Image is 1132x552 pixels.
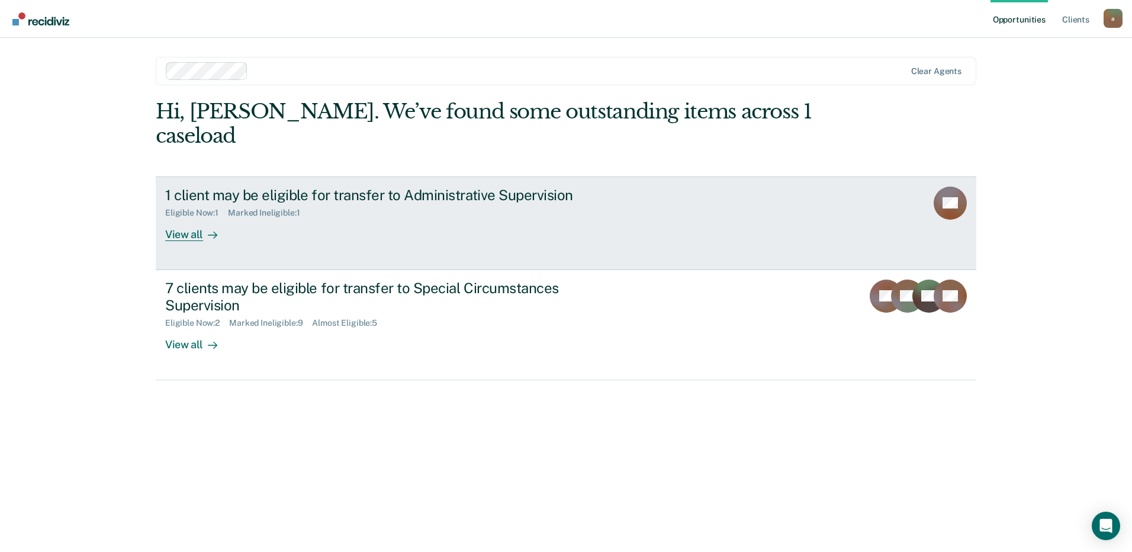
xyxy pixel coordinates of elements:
[156,270,976,380] a: 7 clients may be eligible for transfer to Special Circumstances SupervisionEligible Now:2Marked I...
[1092,512,1120,540] div: Open Intercom Messenger
[1104,9,1123,28] button: Profile dropdown button
[228,208,309,218] div: Marked Ineligible : 1
[165,318,229,328] div: Eligible Now : 2
[165,187,581,204] div: 1 client may be eligible for transfer to Administrative Supervision
[1104,9,1123,28] div: a
[911,66,961,76] div: Clear agents
[165,218,231,241] div: View all
[229,318,312,328] div: Marked Ineligible : 9
[165,280,581,314] div: 7 clients may be eligible for transfer to Special Circumstances Supervision
[156,176,976,270] a: 1 client may be eligible for transfer to Administrative SupervisionEligible Now:1Marked Ineligibl...
[165,208,228,218] div: Eligible Now : 1
[312,318,387,328] div: Almost Eligible : 5
[156,100,812,148] div: Hi, [PERSON_NAME]. We’ve found some outstanding items across 1 caseload
[165,328,231,351] div: View all
[12,12,69,25] img: Recidiviz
